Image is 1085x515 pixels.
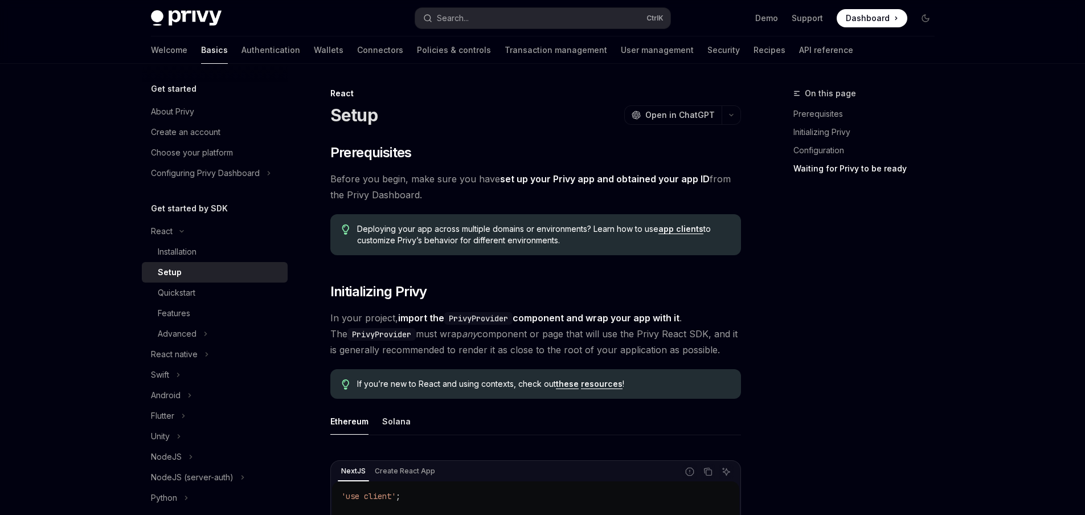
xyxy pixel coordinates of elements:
button: Toggle NodeJS (server-auth) section [142,467,288,488]
h5: Get started [151,82,196,96]
a: Demo [755,13,778,24]
div: Search... [437,11,469,25]
span: Dashboard [846,13,890,24]
button: Toggle Advanced section [142,324,288,344]
div: Create an account [151,125,220,139]
a: Transaction management [505,36,607,64]
div: Quickstart [158,286,195,300]
span: Prerequisites [330,144,412,162]
button: Toggle React native section [142,344,288,365]
div: Swift [151,368,169,382]
a: Wallets [314,36,343,64]
a: Initializing Privy [793,123,944,141]
div: Installation [158,245,196,259]
div: Android [151,389,181,402]
a: Features [142,303,288,324]
button: Toggle dark mode [916,9,935,27]
button: Report incorrect code [682,464,697,479]
em: any [462,328,477,340]
button: Toggle Python section [142,488,288,508]
a: Choose your platform [142,142,288,163]
div: React native [151,348,198,361]
div: NodeJS (server-auth) [151,471,234,484]
div: React [151,224,173,238]
svg: Tip [342,379,350,390]
a: Quickstart [142,283,288,303]
a: Authentication [241,36,300,64]
span: In your project, . The must wrap component or page that will use the Privy React SDK, and it is g... [330,310,741,358]
h1: Setup [330,105,378,125]
a: Dashboard [837,9,907,27]
span: On this page [805,87,856,100]
div: NodeJS [151,450,182,464]
code: PrivyProvider [347,328,416,341]
button: Open in ChatGPT [624,105,722,125]
span: Deploying your app across multiple domains or environments? Learn how to use to customize Privy’s... [357,223,729,246]
svg: Tip [342,224,350,235]
a: Setup [142,262,288,283]
span: Initializing Privy [330,283,427,301]
a: Welcome [151,36,187,64]
button: Toggle Configuring Privy Dashboard section [142,163,288,183]
div: Create React App [371,464,439,478]
a: Installation [142,242,288,262]
button: Toggle Flutter section [142,406,288,426]
span: Before you begin, make sure you have from the Privy Dashboard. [330,171,741,203]
div: Flutter [151,409,174,423]
a: Prerequisites [793,105,944,123]
a: these [556,379,579,389]
a: Create an account [142,122,288,142]
a: app clients [658,224,703,234]
button: Open search [415,8,670,28]
div: Configuring Privy Dashboard [151,166,260,180]
a: About Privy [142,101,288,122]
button: Toggle NodeJS section [142,447,288,467]
div: Features [158,306,190,320]
h5: Get started by SDK [151,202,228,215]
div: NextJS [338,464,369,478]
a: API reference [799,36,853,64]
button: Toggle Android section [142,385,288,406]
a: set up your Privy app and obtained your app ID [500,173,710,185]
div: Solana [382,408,411,435]
a: Support [792,13,823,24]
a: Security [707,36,740,64]
div: Setup [158,265,182,279]
div: Choose your platform [151,146,233,160]
a: Connectors [357,36,403,64]
a: Policies & controls [417,36,491,64]
span: Ctrl K [646,14,664,23]
a: Waiting for Privy to be ready [793,160,944,178]
div: Ethereum [330,408,369,435]
button: Toggle Swift section [142,365,288,385]
code: PrivyProvider [444,312,513,325]
a: Recipes [754,36,785,64]
button: Toggle React section [142,221,288,242]
button: Copy the contents from the code block [701,464,715,479]
div: Python [151,491,177,505]
strong: import the component and wrap your app with it [398,312,679,324]
button: Ask AI [719,464,734,479]
img: dark logo [151,10,222,26]
div: Unity [151,430,170,443]
span: If you’re new to React and using contexts, check out ! [357,378,729,390]
span: Open in ChatGPT [645,109,715,121]
a: Configuration [793,141,944,160]
div: About Privy [151,105,194,118]
a: User management [621,36,694,64]
div: React [330,88,741,99]
div: Advanced [158,327,196,341]
button: Toggle Unity section [142,426,288,447]
a: Basics [201,36,228,64]
a: resources [581,379,623,389]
